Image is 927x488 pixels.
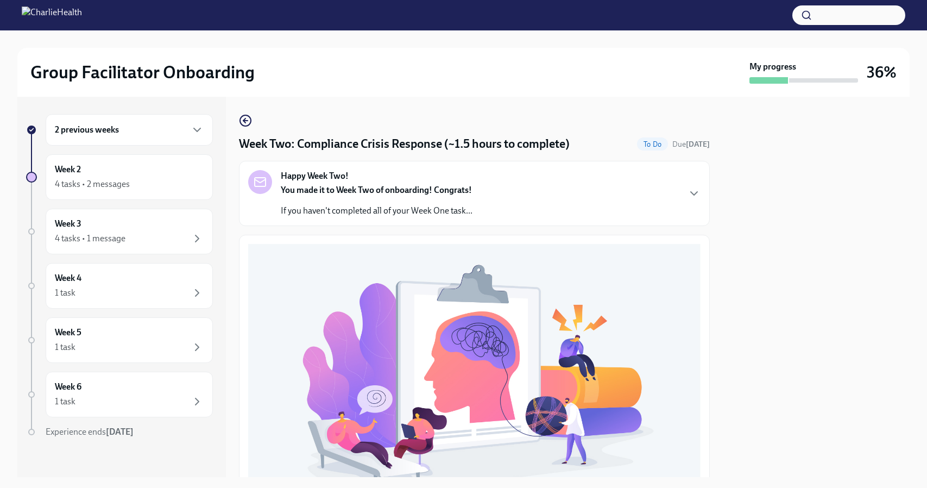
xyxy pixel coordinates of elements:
[55,381,81,393] h6: Week 6
[55,287,75,299] div: 1 task
[281,170,349,182] strong: Happy Week Two!
[55,233,125,245] div: 4 tasks • 1 message
[106,427,134,437] strong: [DATE]
[55,164,81,176] h6: Week 2
[239,136,570,152] h4: Week Two: Compliance Crisis Response (~1.5 hours to complete)
[30,61,255,83] h2: Group Facilitator Onboarding
[672,140,710,149] span: Due
[672,139,710,149] span: September 1st, 2025 10:00
[281,205,472,217] p: If you haven't completed all of your Week One task...
[55,272,81,284] h6: Week 4
[55,396,75,408] div: 1 task
[55,218,81,230] h6: Week 3
[281,185,472,195] strong: You made it to Week Two of onboarding! Congrats!
[55,124,119,136] h6: 2 previous weeks
[26,317,213,363] a: Week 51 task
[749,61,796,73] strong: My progress
[26,263,213,309] a: Week 41 task
[55,341,75,353] div: 1 task
[46,427,134,437] span: Experience ends
[46,114,213,146] div: 2 previous weeks
[686,140,710,149] strong: [DATE]
[26,372,213,417] a: Week 61 task
[637,140,668,148] span: To Do
[26,154,213,200] a: Week 24 tasks • 2 messages
[55,178,130,190] div: 4 tasks • 2 messages
[22,7,82,24] img: CharlieHealth
[55,327,81,339] h6: Week 5
[26,209,213,254] a: Week 34 tasks • 1 message
[867,62,897,82] h3: 36%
